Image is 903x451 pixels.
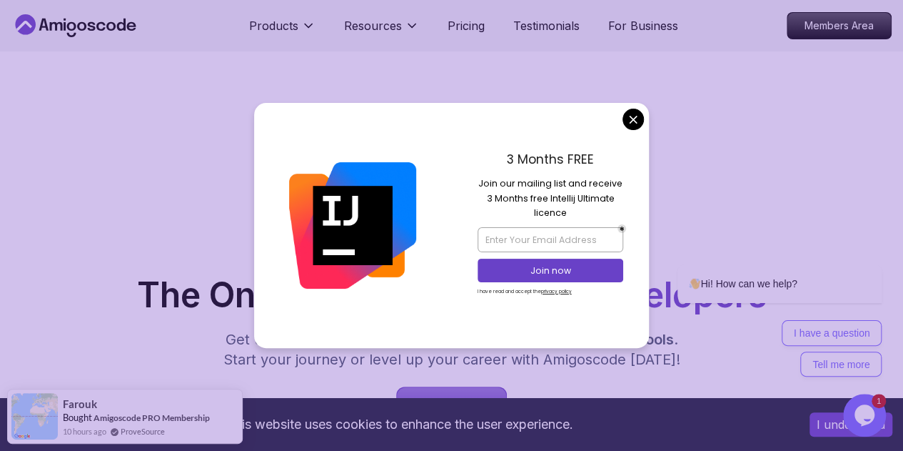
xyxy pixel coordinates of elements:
[397,387,506,422] p: Start for Free
[63,398,97,410] span: Farouk
[787,13,891,39] p: Members Area
[608,17,678,34] a: For Business
[249,17,298,34] p: Products
[11,393,58,440] img: provesource social proof notification image
[63,425,106,437] span: 10 hours ago
[396,387,507,422] a: Start for Free
[809,412,892,437] button: Accept cookies
[212,329,692,370] p: Get unlimited access to coding , , and . Start your journey or level up your career with Amigosco...
[63,412,92,423] span: Bought
[632,137,889,387] iframe: chat widget
[344,17,419,46] button: Resources
[448,17,485,34] a: Pricing
[121,425,165,437] a: ProveSource
[513,17,580,34] a: Testimonials
[787,12,892,39] a: Members Area
[11,409,788,440] div: This website uses cookies to enhance the user experience.
[344,17,402,34] p: Resources
[94,412,210,423] a: Amigoscode PRO Membership
[11,278,892,312] h1: The One-Stop Platform for
[249,17,316,46] button: Products
[843,394,889,437] iframe: chat widget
